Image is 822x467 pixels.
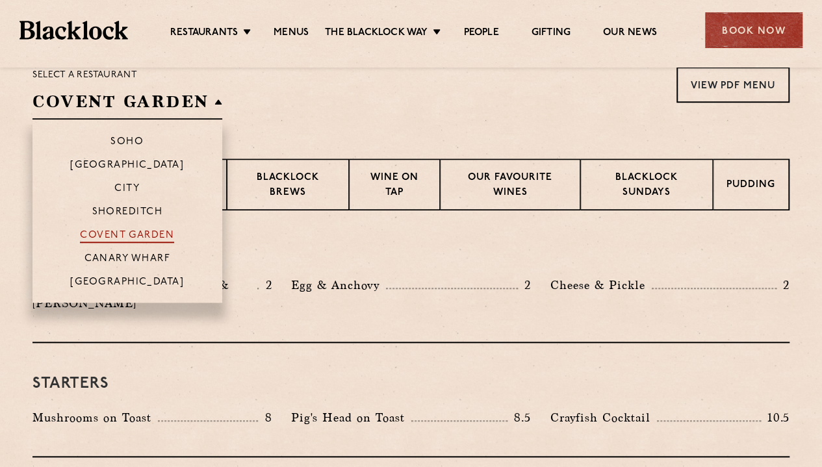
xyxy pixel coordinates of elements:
[550,276,652,294] p: Cheese & Pickle
[550,409,657,427] p: Crayfish Cocktail
[705,12,803,48] div: Book Now
[676,67,790,103] a: View PDF Menu
[777,277,790,294] p: 2
[110,136,144,149] p: Soho
[761,409,790,426] p: 10.5
[70,160,184,173] p: [GEOGRAPHIC_DATA]
[259,277,272,294] p: 2
[594,171,699,201] p: Blacklock Sundays
[454,171,566,201] p: Our favourite wines
[518,277,531,294] p: 2
[325,27,428,41] a: The Blacklock Way
[32,243,790,260] h3: Pre Chop Bites
[170,27,238,41] a: Restaurants
[32,67,222,84] p: Select a restaurant
[32,90,222,120] h2: Covent Garden
[532,27,571,41] a: Gifting
[32,409,158,427] p: Mushrooms on Toast
[19,21,128,39] img: BL_Textured_Logo-footer-cropped.svg
[291,409,411,427] p: Pig's Head on Toast
[463,27,498,41] a: People
[92,207,163,220] p: Shoreditch
[240,171,335,201] p: Blacklock Brews
[507,409,531,426] p: 8.5
[84,253,170,266] p: Canary Wharf
[363,171,426,201] p: Wine on Tap
[291,276,386,294] p: Egg & Anchovy
[274,27,309,41] a: Menus
[258,409,272,426] p: 8
[726,178,775,194] p: Pudding
[80,230,174,243] p: Covent Garden
[114,183,140,196] p: City
[70,277,184,290] p: [GEOGRAPHIC_DATA]
[32,375,790,392] h3: Starters
[603,27,657,41] a: Our News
